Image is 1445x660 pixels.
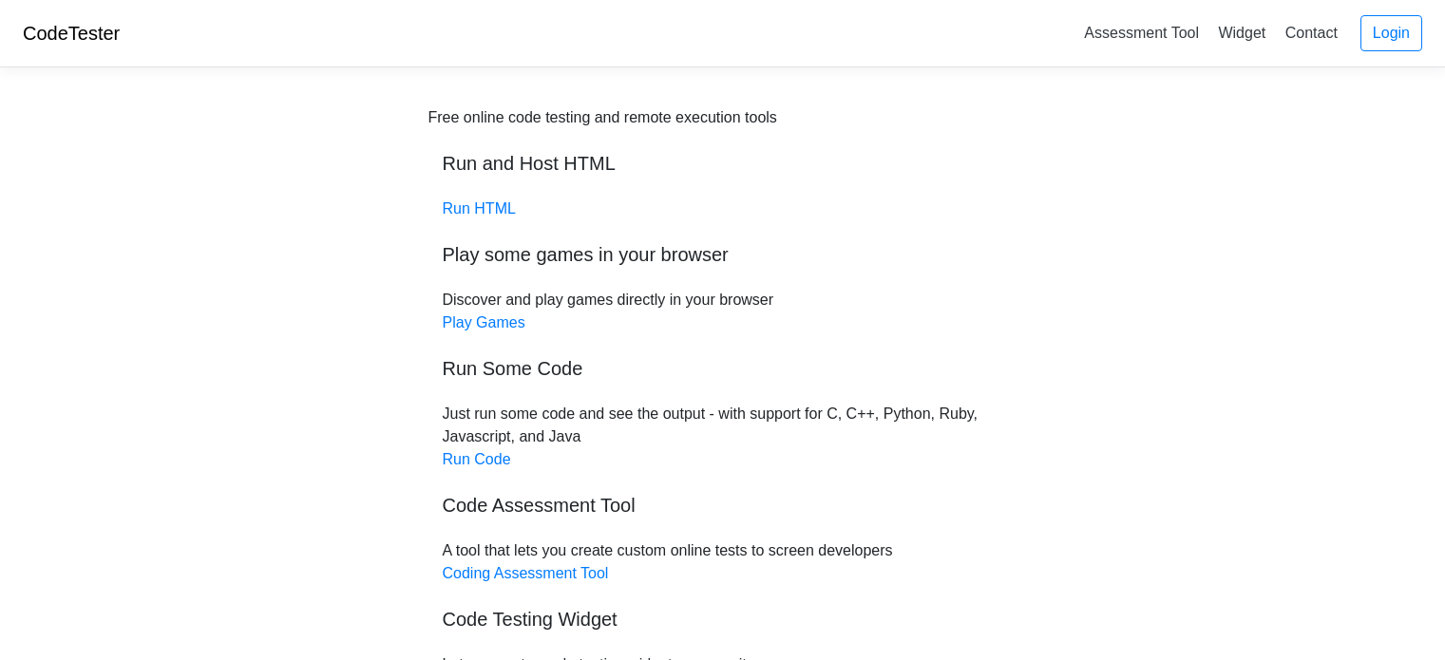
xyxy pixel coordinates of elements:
h5: Run and Host HTML [443,152,1003,175]
h5: Code Testing Widget [443,608,1003,631]
a: Run HTML [443,200,516,217]
h5: Code Assessment Tool [443,494,1003,517]
a: Login [1360,15,1422,51]
a: Run Code [443,451,511,467]
a: Assessment Tool [1076,17,1207,48]
div: Free online code testing and remote execution tools [428,106,777,129]
a: Play Games [443,314,525,330]
h5: Play some games in your browser [443,243,1003,266]
h5: Run Some Code [443,357,1003,380]
a: CodeTester [23,23,120,44]
a: Widget [1210,17,1273,48]
a: Contact [1278,17,1345,48]
a: Coding Assessment Tool [443,565,609,581]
